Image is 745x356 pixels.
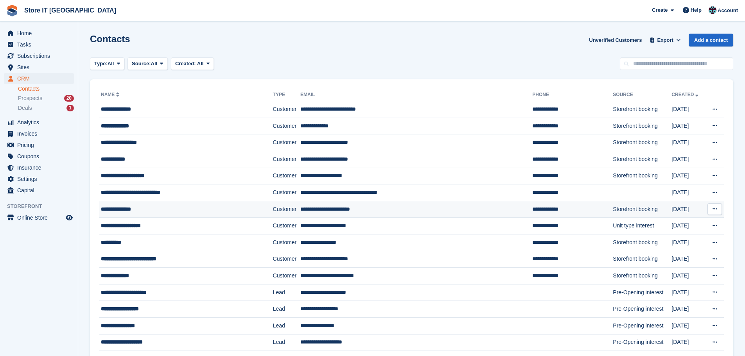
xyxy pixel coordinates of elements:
[18,85,74,93] a: Contacts
[17,50,64,61] span: Subscriptions
[613,134,671,151] td: Storefront booking
[613,334,671,351] td: Pre-Opening interest
[4,185,74,196] a: menu
[197,61,204,66] span: All
[648,34,682,47] button: Export
[613,218,671,234] td: Unit type interest
[4,162,74,173] a: menu
[671,301,705,318] td: [DATE]
[657,36,673,44] span: Export
[273,168,300,184] td: Customer
[90,57,124,70] button: Type: All
[671,101,705,118] td: [DATE]
[6,5,18,16] img: stora-icon-8386f47178a22dfd0bd8f6a31ec36ba5ce8667c1dd55bd0f319d3a0aa187defe.svg
[17,185,64,196] span: Capital
[273,101,300,118] td: Customer
[108,60,114,68] span: All
[4,28,74,39] a: menu
[718,7,738,14] span: Account
[671,234,705,251] td: [DATE]
[4,62,74,73] a: menu
[127,57,168,70] button: Source: All
[17,73,64,84] span: CRM
[273,301,300,318] td: Lead
[21,4,119,17] a: Store IT [GEOGRAPHIC_DATA]
[613,251,671,268] td: Storefront booking
[691,6,702,14] span: Help
[671,284,705,301] td: [DATE]
[171,57,214,70] button: Created: All
[18,94,74,102] a: Prospects 20
[273,334,300,351] td: Lead
[273,184,300,201] td: Customer
[18,104,74,112] a: Deals 1
[671,118,705,134] td: [DATE]
[4,50,74,61] a: menu
[671,268,705,284] td: [DATE]
[671,92,700,97] a: Created
[132,60,151,68] span: Source:
[18,104,32,112] span: Deals
[273,89,300,101] th: Type
[273,284,300,301] td: Lead
[613,284,671,301] td: Pre-Opening interest
[4,128,74,139] a: menu
[4,39,74,50] a: menu
[613,234,671,251] td: Storefront booking
[17,140,64,150] span: Pricing
[273,201,300,218] td: Customer
[17,39,64,50] span: Tasks
[66,105,74,111] div: 1
[4,117,74,128] a: menu
[613,317,671,334] td: Pre-Opening interest
[90,34,130,44] h1: Contacts
[273,268,300,284] td: Customer
[671,168,705,184] td: [DATE]
[671,334,705,351] td: [DATE]
[7,202,78,210] span: Storefront
[175,61,196,66] span: Created:
[101,92,121,97] a: Name
[671,184,705,201] td: [DATE]
[273,134,300,151] td: Customer
[671,251,705,268] td: [DATE]
[273,218,300,234] td: Customer
[586,34,645,47] a: Unverified Customers
[17,62,64,73] span: Sites
[65,213,74,222] a: Preview store
[613,118,671,134] td: Storefront booking
[151,60,158,68] span: All
[17,128,64,139] span: Invoices
[4,140,74,150] a: menu
[18,95,42,102] span: Prospects
[4,151,74,162] a: menu
[613,168,671,184] td: Storefront booking
[300,89,532,101] th: Email
[4,73,74,84] a: menu
[613,89,671,101] th: Source
[613,201,671,218] td: Storefront booking
[671,218,705,234] td: [DATE]
[613,101,671,118] td: Storefront booking
[709,6,716,14] img: James Campbell Adamson
[4,174,74,184] a: menu
[532,89,613,101] th: Phone
[652,6,668,14] span: Create
[273,317,300,334] td: Lead
[17,162,64,173] span: Insurance
[17,151,64,162] span: Coupons
[273,151,300,168] td: Customer
[17,117,64,128] span: Analytics
[671,317,705,334] td: [DATE]
[17,212,64,223] span: Online Store
[273,118,300,134] td: Customer
[17,174,64,184] span: Settings
[4,212,74,223] a: menu
[64,95,74,102] div: 20
[671,201,705,218] td: [DATE]
[17,28,64,39] span: Home
[613,151,671,168] td: Storefront booking
[613,268,671,284] td: Storefront booking
[94,60,108,68] span: Type:
[671,151,705,168] td: [DATE]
